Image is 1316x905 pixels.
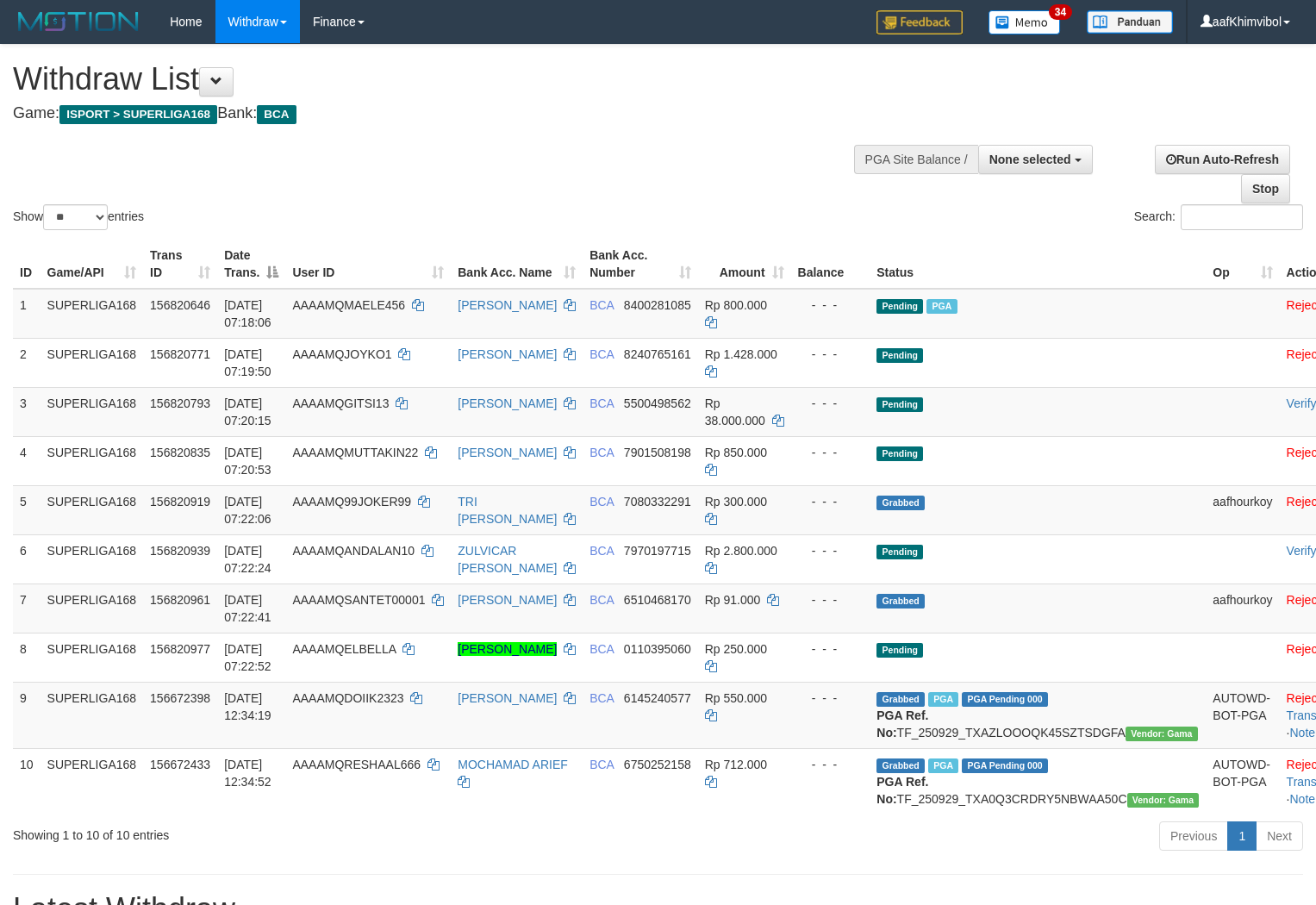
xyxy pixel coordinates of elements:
[870,748,1206,814] td: TF_250929_TXA0Q3CRDRY5NBWAA50C
[705,446,767,459] span: Rp 850.000
[292,495,411,509] span: AAAAMQ99JOKER99
[624,446,691,459] span: Copy 7901508198 to clipboard
[798,756,864,773] div: - - -
[292,691,403,705] span: AAAAMQDOIIK2323
[876,594,925,609] span: Grabbed
[624,544,691,558] span: Copy 7970197715 to clipboard
[451,240,583,289] th: Bank Acc. Name: activate to sort column ascending
[876,545,923,559] span: Pending
[589,446,614,459] span: BCA
[870,682,1206,748] td: TF_250929_TXAZLOOOQK45SZTSDGFA
[292,544,415,558] span: AAAAMQANDALAN10
[1241,174,1290,203] a: Stop
[583,240,698,289] th: Bank Acc. Number: activate to sort column ascending
[876,10,963,34] img: Feedback.jpg
[43,204,108,230] select: Showentries
[458,298,557,312] a: [PERSON_NAME]
[705,544,777,558] span: Rp 2.800.000
[292,347,391,361] span: AAAAMQJOYKO1
[150,298,210,312] span: 156820646
[41,436,144,485] td: SUPERLIGA168
[1155,145,1290,174] a: Run Auto-Refresh
[224,396,271,428] span: [DATE] 07:20:15
[876,775,928,806] b: PGA Ref. No:
[13,485,41,534] td: 5
[705,593,761,607] span: Rp 91.000
[798,493,864,510] div: - - -
[13,748,41,814] td: 10
[589,347,614,361] span: BCA
[41,387,144,436] td: SUPERLIGA168
[705,758,767,771] span: Rp 712.000
[624,347,691,361] span: Copy 8240765161 to clipboard
[41,289,144,339] td: SUPERLIGA168
[962,758,1048,773] span: PGA Pending
[876,692,925,707] span: Grabbed
[705,642,767,656] span: Rp 250.000
[13,338,41,387] td: 2
[705,347,777,361] span: Rp 1.428.000
[791,240,870,289] th: Balance
[876,348,923,363] span: Pending
[150,396,210,410] span: 156820793
[1159,821,1228,851] a: Previous
[1127,793,1200,808] span: Vendor URL: https://trx31.1velocity.biz
[705,298,767,312] span: Rp 800.000
[705,396,765,428] span: Rp 38.000.000
[224,593,271,624] span: [DATE] 07:22:41
[150,691,210,705] span: 156672398
[224,495,271,526] span: [DATE] 07:22:06
[13,820,535,844] div: Showing 1 to 10 of 10 entries
[292,446,418,459] span: AAAAMQMUTTAKIN22
[1227,821,1257,851] a: 1
[1126,727,1198,741] span: Vendor URL: https://trx31.1velocity.biz
[624,758,691,771] span: Copy 6750252158 to clipboard
[962,692,1048,707] span: PGA Pending
[798,690,864,707] div: - - -
[41,485,144,534] td: SUPERLIGA168
[705,495,767,509] span: Rp 300.000
[292,396,389,410] span: AAAAMQGITSI13
[224,347,271,378] span: [DATE] 07:19:50
[13,387,41,436] td: 3
[1289,792,1315,806] a: Note
[150,347,210,361] span: 156820771
[41,748,144,814] td: SUPERLIGA168
[285,240,451,289] th: User ID: activate to sort column ascending
[870,240,1206,289] th: Status
[224,544,271,575] span: [DATE] 07:22:24
[989,153,1071,166] span: None selected
[217,240,285,289] th: Date Trans.: activate to sort column descending
[1181,204,1303,230] input: Search:
[876,397,923,412] span: Pending
[458,593,557,607] a: [PERSON_NAME]
[458,347,557,361] a: [PERSON_NAME]
[798,640,864,658] div: - - -
[458,544,557,575] a: ZULVICAR [PERSON_NAME]
[1087,10,1173,34] img: panduan.png
[13,9,144,34] img: MOTION_logo.png
[150,446,210,459] span: 156820835
[41,584,144,633] td: SUPERLIGA168
[458,642,557,656] a: [PERSON_NAME]
[624,691,691,705] span: Copy 6145240577 to clipboard
[798,346,864,363] div: - - -
[13,204,144,230] label: Show entries
[589,396,614,410] span: BCA
[876,446,923,461] span: Pending
[854,145,978,174] div: PGA Site Balance /
[624,495,691,509] span: Copy 7080332291 to clipboard
[13,105,860,122] h4: Game: Bank:
[1134,204,1303,230] label: Search:
[876,643,923,658] span: Pending
[928,692,958,707] span: Marked by aafsoycanthlai
[292,758,421,771] span: AAAAMQRESHAAL666
[150,495,210,509] span: 156820919
[1049,4,1072,20] span: 34
[150,544,210,558] span: 156820939
[589,298,614,312] span: BCA
[458,396,557,410] a: [PERSON_NAME]
[458,758,568,771] a: MOCHAMAD ARIEF
[589,691,614,705] span: BCA
[257,105,296,124] span: BCA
